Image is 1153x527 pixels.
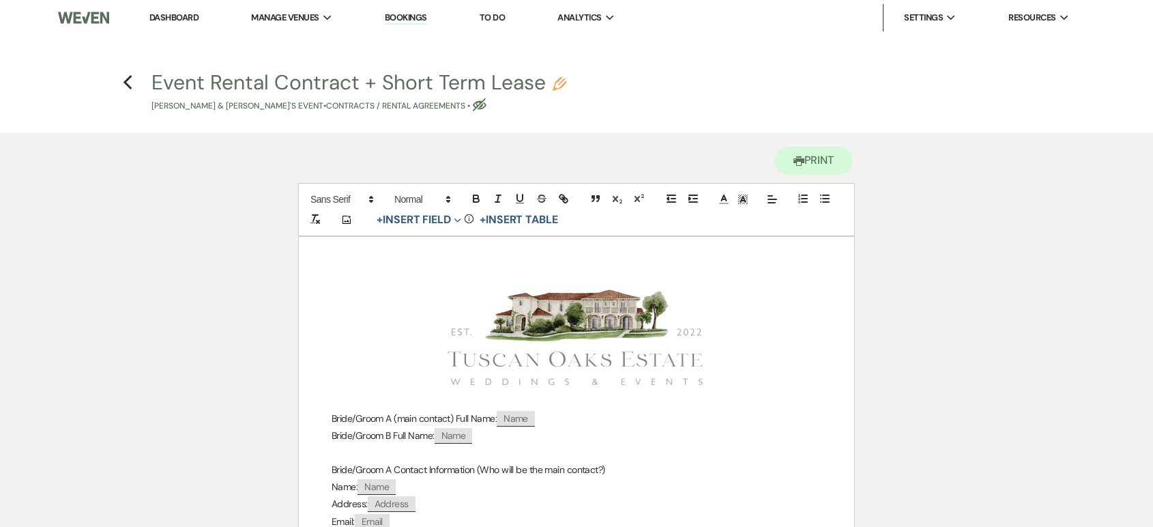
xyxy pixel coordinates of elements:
span: + [480,214,486,225]
img: Weven Logo [58,3,110,32]
span: Manage Venues [251,11,319,25]
button: Event Rental Contract + Short Term Lease[PERSON_NAME] & [PERSON_NAME]'s Event•Contracts / Rental ... [151,72,566,113]
a: Dashboard [149,12,199,23]
p: Bride/Groom A (main contact) Full Name: [332,410,821,427]
span: Header Formats [388,191,455,208]
span: Analytics [557,11,601,25]
span: Name [357,479,396,495]
p: Address: [332,496,821,513]
p: Name: [332,479,821,496]
p: [PERSON_NAME] & [PERSON_NAME]'s Event • Contracts / Rental Agreements • [151,100,566,113]
span: + [377,214,383,225]
button: +Insert Table [475,212,563,228]
p: Bride/Groom B Full Name: [332,427,821,444]
span: Address [368,496,415,512]
span: Name [435,428,473,444]
p: Bride/Groom A Contact Information (Who will be the main contact?) [332,461,821,479]
span: Text Color [714,191,733,208]
span: Text Background Color [733,191,753,208]
span: Settings [904,11,943,25]
button: Insert Field [372,212,466,228]
span: Alignment [763,191,782,208]
img: tuscan-oaks-logo.png [440,283,713,393]
a: Bookings [385,12,427,25]
span: Name [497,411,535,427]
a: To Do [480,12,505,23]
button: Print [774,147,853,175]
span: Resources [1008,11,1055,25]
